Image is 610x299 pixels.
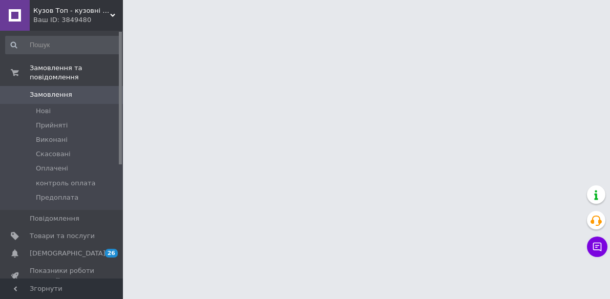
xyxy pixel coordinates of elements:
[30,214,79,223] span: Повідомлення
[30,266,95,285] span: Показники роботи компанії
[30,231,95,241] span: Товари та послуги
[36,106,51,116] span: Нові
[36,135,68,144] span: Виконані
[33,15,123,25] div: Ваш ID: 3849480
[30,249,106,258] span: [DEMOGRAPHIC_DATA]
[36,193,78,202] span: Предоплата
[36,149,71,159] span: Скасовані
[30,63,123,82] span: Замовлення та повідомлення
[105,249,118,258] span: 26
[5,36,121,54] input: Пошук
[30,90,72,99] span: Замовлення
[587,237,607,257] button: Чат з покупцем
[36,164,68,173] span: Оплачені
[36,121,68,130] span: Прийняті
[36,179,95,188] span: контроль оплата
[33,6,110,15] span: Кузов Топ - кузовні запчастини, які стають як рідні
